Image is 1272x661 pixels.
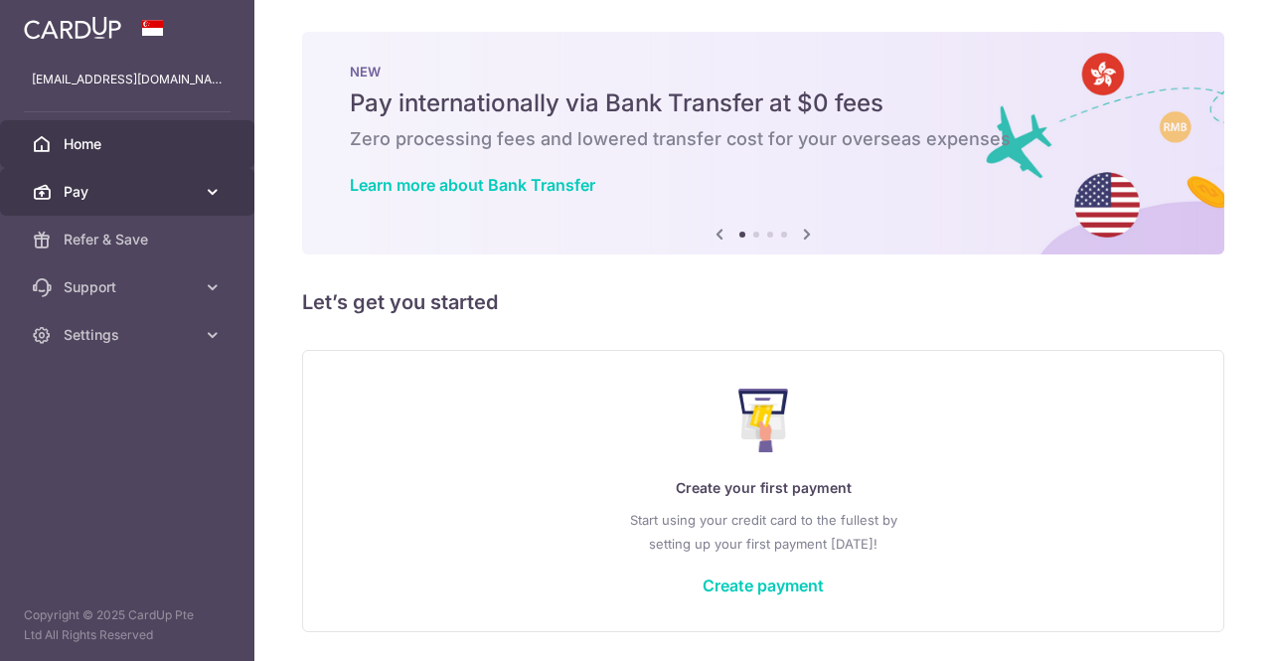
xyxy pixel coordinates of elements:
h5: Pay internationally via Bank Transfer at $0 fees [350,87,1177,119]
span: Refer & Save [64,230,195,249]
p: Start using your credit card to the fullest by setting up your first payment [DATE]! [343,508,1184,556]
a: Create payment [703,576,824,595]
span: Home [64,134,195,154]
img: CardUp [24,16,121,40]
h6: Zero processing fees and lowered transfer cost for your overseas expenses [350,127,1177,151]
span: Pay [64,182,195,202]
p: NEW [350,64,1177,80]
img: Make Payment [738,389,789,452]
h5: Let’s get you started [302,286,1224,318]
img: Bank transfer banner [302,32,1224,254]
a: Learn more about Bank Transfer [350,175,595,195]
span: Support [64,277,195,297]
p: Create your first payment [343,476,1184,500]
p: [EMAIL_ADDRESS][DOMAIN_NAME] [32,70,223,89]
span: Settings [64,325,195,345]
